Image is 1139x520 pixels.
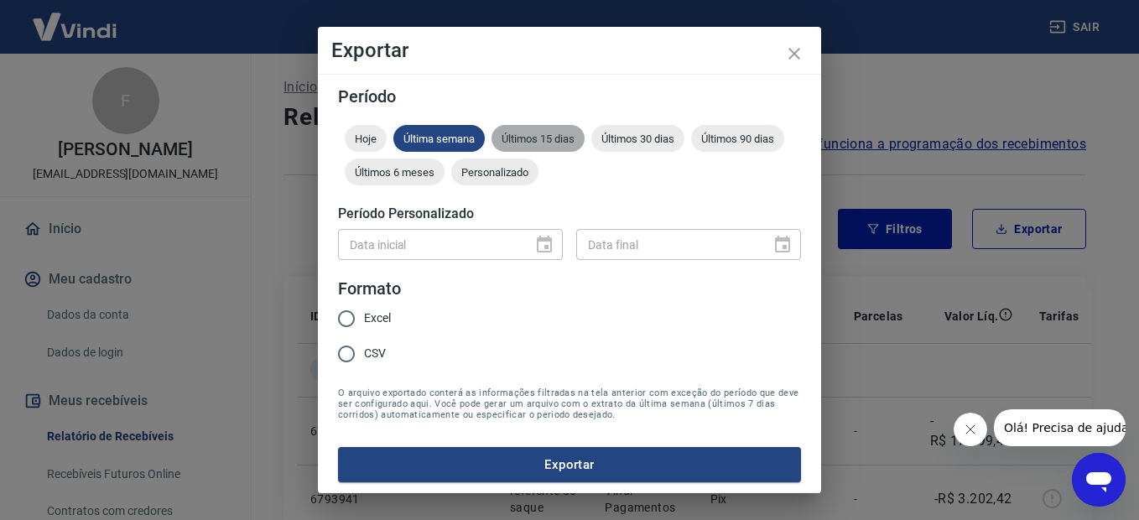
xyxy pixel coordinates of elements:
span: Últimos 90 dias [691,133,784,145]
span: Excel [364,309,391,327]
div: Últimos 90 dias [691,125,784,152]
div: Últimos 30 dias [591,125,684,152]
h5: Período Personalizado [338,205,801,222]
span: Personalizado [451,166,538,179]
div: Personalizado [451,159,538,185]
div: Última semana [393,125,485,152]
iframe: Message from company [994,409,1126,446]
iframe: Button to launch messaging window [1072,453,1126,507]
iframe: Close message [954,413,987,446]
span: Últimos 30 dias [591,133,684,145]
div: Últimos 15 dias [491,125,585,152]
span: Última semana [393,133,485,145]
span: O arquivo exportado conterá as informações filtradas na tela anterior com exceção do período que ... [338,387,801,420]
button: Exportar [338,447,801,482]
span: Últimos 15 dias [491,133,585,145]
div: Últimos 6 meses [345,159,445,185]
h5: Período [338,88,801,105]
div: Hoje [345,125,387,152]
span: Olá! Precisa de ajuda? [10,12,141,25]
span: Hoje [345,133,387,145]
input: DD/MM/YYYY [338,229,521,260]
legend: Formato [338,277,401,301]
span: CSV [364,345,386,362]
h4: Exportar [331,40,808,60]
button: close [774,34,814,74]
span: Últimos 6 meses [345,166,445,179]
input: DD/MM/YYYY [576,229,759,260]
